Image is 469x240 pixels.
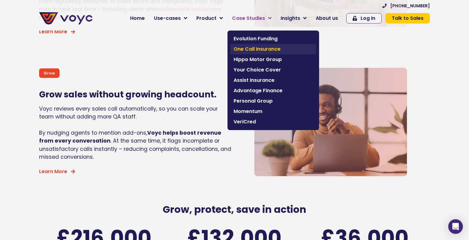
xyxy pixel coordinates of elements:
a: Use-cases [149,12,192,24]
span: Personal Group [234,97,313,105]
a: Log In [346,13,382,24]
a: Personal Group [231,96,316,106]
a: One Call Insurance [231,44,316,54]
span: Your Choice Cover [234,66,313,74]
a: Evolution Funding [231,34,316,44]
a: Your Choice Cover [231,65,316,75]
span: Advantage Finance [234,87,313,94]
a: Advantage Finance [231,85,316,96]
span: Assist Insurance [234,77,313,84]
a: Hippo Motor Group [231,54,316,65]
p: By nudging agents to mention add-ons, . At the same time, it flags incomplete or unsatisfactory c... [39,129,231,161]
a: [PHONE_NUMBER] [382,4,430,8]
span: [PHONE_NUMBER] [390,4,430,8]
a: VeriCred [231,117,316,127]
span: without growing headcount. [89,89,216,100]
a: Learn More [39,169,75,174]
a: Assist Insurance [231,75,316,85]
strong: Voyc helps boost revenue from every conversation [39,129,221,144]
a: Home [125,12,149,24]
a: About us [311,12,343,24]
a: Product [192,12,227,24]
span: Evolution Funding [234,35,313,42]
span: VeriCred [234,118,313,125]
span: One Call Insurance [234,45,313,53]
span: Home [130,15,145,22]
span: Insights [281,15,300,22]
span: Use-cases [154,15,181,22]
a: Talk to Sales [385,13,430,24]
span: Learn More [39,169,67,174]
span: Momentum [234,108,313,115]
span: Hippo Motor Group [234,56,313,63]
h2: Grow, protect, save in action [36,204,433,215]
span: Grow sales [39,89,87,100]
a: Case Studies [227,12,276,24]
p: Grow [44,70,55,76]
span: Product [196,15,216,22]
a: Learn More [39,29,75,34]
img: voyc-full-logo [39,12,93,24]
span: Learn More [39,29,67,34]
span: Talk to Sales [392,16,424,21]
a: Momentum [231,106,316,117]
a: Insights [276,12,311,24]
div: Open Intercom Messenger [448,219,463,234]
span: Case Studies [232,15,265,22]
span: About us [316,15,338,22]
span: Log In [361,16,375,21]
p: Voyc reviews every sales call automatically, so you can scale your team without adding more QA st... [39,105,231,121]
